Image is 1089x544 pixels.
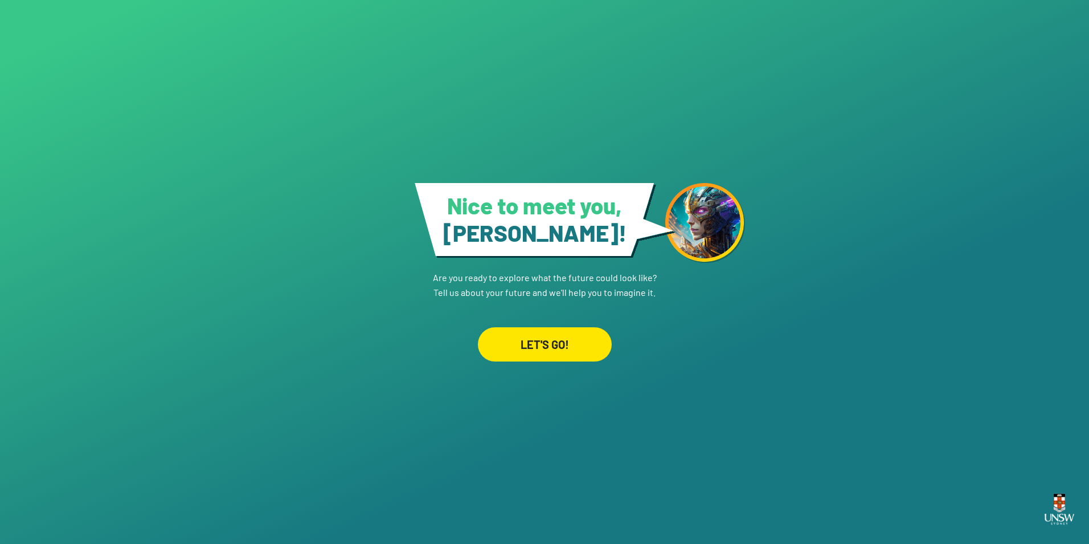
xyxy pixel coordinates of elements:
img: UNSW [1040,487,1079,531]
img: android [665,183,745,263]
p: Are you ready to explore what the future could look like? Tell us about your future and we'll hel... [433,258,657,300]
span: [PERSON_NAME] ! [443,219,627,246]
a: LET'S GO! [478,300,612,362]
div: LET'S GO! [478,327,612,362]
h1: Nice to meet you, [429,192,640,246]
